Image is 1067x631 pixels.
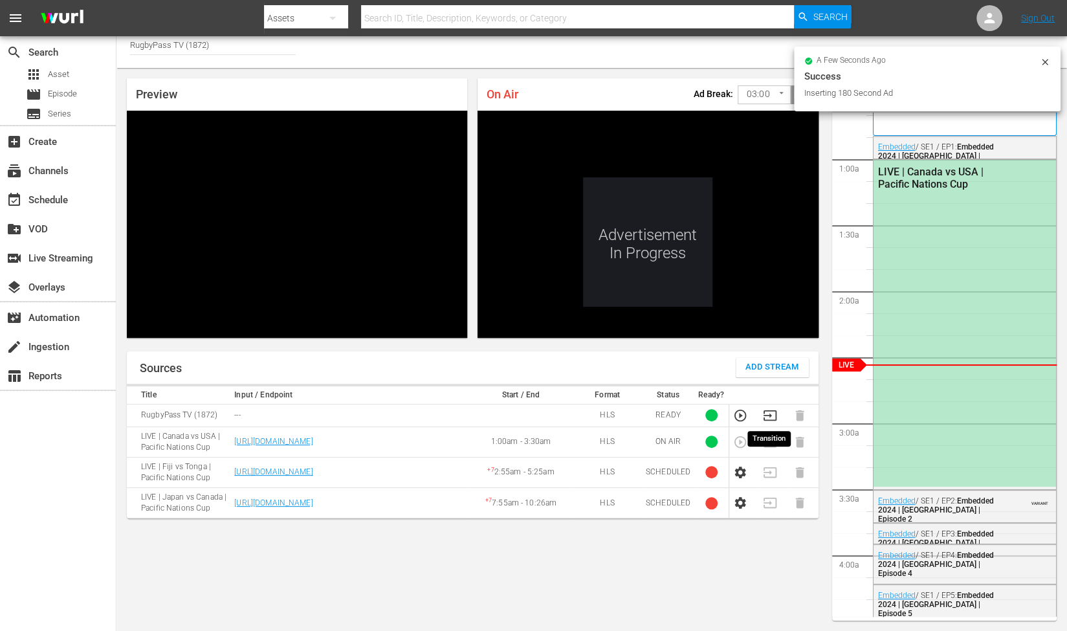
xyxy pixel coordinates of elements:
span: Create [6,134,22,149]
sup: + 7 [487,467,494,473]
img: ans4CAIJ8jUAAAAAAAAAAAAAAAAAAAAAAAAgQb4GAAAAAAAAAAAAAAAAAAAAAAAAJMjXAAAAAAAAAAAAAAAAAAAAAAAAgAT5G... [31,3,93,34]
span: Embedded 2024 | [GEOGRAPHIC_DATA] | Episode 2 [878,496,994,524]
button: Configure [733,465,747,480]
span: Channels [6,163,22,179]
p: Ad Break: [694,89,733,99]
a: Embedded [878,551,916,560]
td: --- [230,404,469,426]
span: Asset [26,67,41,82]
td: 1:00am - 3:30am [469,426,573,457]
div: Inserting 180 Second Ad [804,87,1037,100]
a: Embedded [878,591,916,600]
h1: Sources [140,362,182,375]
td: SCHEDULED [642,457,694,487]
span: a few seconds ago [817,56,886,66]
td: LIVE | Japan vs Canada | Pacific Nations Cup [127,488,230,518]
a: Embedded [878,496,916,505]
td: 2:55am - 5:25am [469,457,573,487]
th: Format [573,386,642,404]
td: SCHEDULED [642,488,694,518]
a: Embedded [878,142,916,151]
th: Start / End [469,386,573,404]
span: Preview [136,87,177,101]
button: Configure [733,496,747,510]
span: Overlays [6,280,22,295]
sup: + 7 [485,497,492,504]
span: Asset [48,68,69,81]
td: HLS [573,488,642,518]
div: / SE1 / EP2: [878,496,996,551]
th: Status [642,386,694,404]
td: HLS [573,426,642,457]
a: Embedded [878,529,916,538]
th: Input / Endpoint [230,386,469,404]
span: Episode [48,87,77,100]
td: LIVE | Canada vs USA | Pacific Nations Cup [127,426,230,457]
td: HLS [573,457,642,487]
span: Series [48,107,71,120]
div: Success [804,69,1050,84]
a: Sign Out [1021,13,1055,23]
span: menu [8,10,23,26]
button: Preview Stream [733,408,747,423]
span: Embedded 2024 | [GEOGRAPHIC_DATA] | Episode 1 [878,142,994,170]
a: [URL][DOMAIN_NAME] [234,467,313,476]
span: Series [26,106,41,122]
div: Video Player [478,111,818,338]
span: On Air [487,87,518,101]
div: / SE1 / EP5: [878,591,996,618]
button: Search [794,5,851,28]
span: Search [6,45,22,60]
th: Ready? [694,386,729,404]
td: HLS [573,404,642,426]
span: Embedded 2024 | [GEOGRAPHIC_DATA] | Episode 3 [878,529,994,557]
a: [URL][DOMAIN_NAME] [234,437,313,446]
span: Embedded 2024 | [GEOGRAPHIC_DATA] | Episode 5 [878,591,994,618]
span: Add Stream [745,360,799,375]
th: Title [127,386,230,404]
span: Ingestion [6,339,22,355]
span: Embedded 2024 | [GEOGRAPHIC_DATA] | Episode 4 [878,551,994,578]
span: VARIANT [1031,495,1048,505]
td: 7:55am - 10:26am [469,488,573,518]
a: [URL][DOMAIN_NAME] [234,498,313,507]
span: Schedule [6,192,22,208]
span: Search [813,5,847,28]
span: VOD [6,221,22,237]
div: / SE1 / EP4: [878,551,996,578]
button: Add Stream [736,358,809,377]
div: / SE1 / EP3: [878,529,996,557]
span: Reports [6,368,22,384]
div: Video Player [127,111,467,338]
span: Episode [26,87,41,102]
div: / SE1 / EP1: [878,142,996,170]
td: ON AIR [642,426,694,457]
td: LIVE | Fiji vs Tonga | Pacific Nations Cup [127,457,230,487]
div: Advertisement In Progress [583,177,712,307]
span: Automation [6,310,22,326]
td: READY [642,404,694,426]
div: 03:00 [738,82,791,107]
div: LIVE | Canada vs USA | Pacific Nations Cup [878,166,996,190]
span: Live Streaming [6,250,22,266]
td: RugbyPass TV (1872) [127,404,230,426]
